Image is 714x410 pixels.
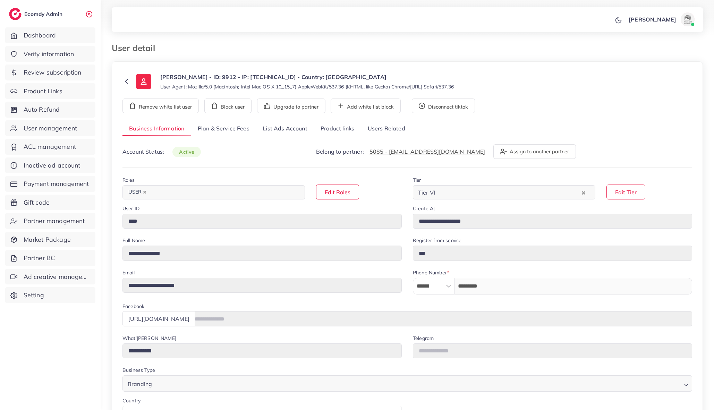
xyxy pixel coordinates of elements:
div: Search for option [122,375,692,392]
img: logo [9,8,22,20]
span: Tier VI [417,187,436,198]
p: [PERSON_NAME] [629,15,676,24]
label: Register from service [413,237,461,244]
a: logoEcomdy Admin [9,8,64,20]
label: Email [122,269,135,276]
label: Full Name [122,237,145,244]
span: Market Package [24,235,71,244]
a: Plan & Service Fees [191,121,256,136]
a: User management [5,120,95,136]
label: User ID [122,205,139,212]
a: Business Information [122,121,191,136]
span: Partner management [24,216,85,225]
label: Telegram [413,335,434,342]
label: Tier [413,177,421,183]
p: [PERSON_NAME] - ID: 9912 - IP: [TECHNICAL_ID] - Country: [GEOGRAPHIC_DATA] [160,73,454,81]
label: Phone Number [413,269,449,276]
a: ACL management [5,139,95,155]
a: Verify information [5,46,95,62]
input: Search for option [437,187,580,198]
label: Business Type [122,367,155,374]
a: Gift code [5,195,95,211]
span: Review subscription [24,68,82,77]
a: Ad creative management [5,269,95,285]
p: Account Status: [122,147,201,156]
input: Search for option [150,187,296,198]
small: User Agent: Mozilla/5.0 (Macintosh; Intel Mac OS X 10_15_7) AppleWebKit/537.36 (KHTML, like Gecko... [160,83,454,90]
div: [URL][DOMAIN_NAME] [122,311,195,326]
img: avatar [681,12,695,26]
label: Country [122,397,141,404]
label: What'[PERSON_NAME] [122,335,176,342]
span: Ad creative management [24,272,90,281]
a: Dashboard [5,27,95,43]
a: Auto Refund [5,102,95,118]
a: [PERSON_NAME]avatar [625,12,697,26]
span: User management [24,124,77,133]
p: Belong to partner: [316,147,485,156]
label: Roles [122,177,135,183]
a: 5085 - [EMAIL_ADDRESS][DOMAIN_NAME] [369,148,485,155]
button: Deselect USER [143,190,146,194]
input: Search for option [154,377,681,389]
button: Add white list block [331,99,401,113]
a: Product Links [5,83,95,99]
label: Create At [413,205,435,212]
a: Product links [314,121,361,136]
a: Setting [5,287,95,303]
span: ACL management [24,142,76,151]
a: Partner BC [5,250,95,266]
span: Gift code [24,198,50,207]
span: Setting [24,291,44,300]
button: Assign to another partner [493,144,576,159]
a: Payment management [5,176,95,192]
label: Facebook [122,303,144,310]
a: List Ads Account [256,121,314,136]
button: Clear Selected [582,188,585,196]
span: Verify information [24,50,74,59]
div: Search for option [122,185,305,199]
button: Disconnect tiktok [412,99,475,113]
a: Market Package [5,232,95,248]
h2: Ecomdy Admin [24,11,64,17]
a: Users Related [361,121,411,136]
h3: User detail [112,43,161,53]
span: Partner BC [24,254,55,263]
a: Inactive ad account [5,157,95,173]
div: Search for option [413,185,595,199]
button: Edit Tier [606,185,645,199]
a: Review subscription [5,65,95,80]
span: USER [125,187,150,197]
span: active [172,147,201,157]
span: Payment management [24,179,89,188]
span: Auto Refund [24,105,60,114]
button: Edit Roles [316,185,359,199]
span: Dashboard [24,31,56,40]
button: Upgrade to partner [257,99,325,113]
span: Product Links [24,87,62,96]
a: Partner management [5,213,95,229]
button: Block user [204,99,252,113]
span: Branding [126,379,153,389]
span: Inactive ad account [24,161,80,170]
img: ic-user-info.36bf1079.svg [136,74,151,89]
button: Remove white list user [122,99,199,113]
